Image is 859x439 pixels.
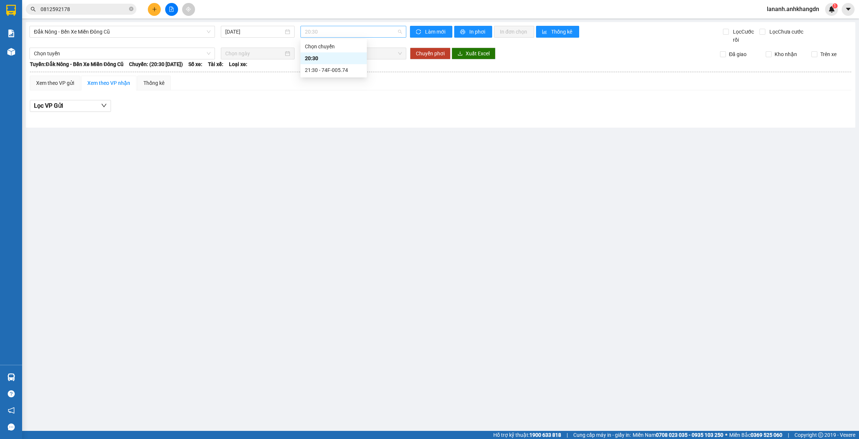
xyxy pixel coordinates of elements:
span: plus [152,7,157,12]
span: sync [416,29,422,35]
button: In đơn chọn [494,26,534,38]
span: Tài xế: [208,60,223,68]
img: icon-new-feature [828,6,835,13]
strong: 0708 023 035 - 0935 103 250 [656,432,723,438]
span: In phơi [469,28,486,36]
span: Chọn tuyến [34,48,211,59]
div: Xem theo VP nhận [87,79,130,87]
span: Cung cấp máy in - giấy in: [573,431,631,439]
button: printerIn phơi [454,26,492,38]
span: copyright [818,432,823,438]
span: Lọc VP Gửi [34,101,63,110]
span: down [101,103,107,108]
input: Chọn ngày [225,49,284,58]
span: | [788,431,789,439]
span: Chuyến: (20:30 [DATE]) [129,60,183,68]
span: close-circle [129,6,133,13]
span: Trên xe [817,50,839,58]
span: 1 [834,3,836,8]
div: Chọn chuyến [300,41,367,52]
span: Đã giao [726,50,750,58]
span: question-circle [8,390,15,397]
div: Xem theo VP gửi [36,79,74,87]
span: notification [8,407,15,414]
span: bar-chart [542,29,548,35]
span: Đắk Nông - Bến Xe Miền Đông Cũ [34,26,211,37]
span: 20:30 [305,26,402,37]
span: Lọc Cước rồi [730,28,760,44]
button: aim [182,3,195,16]
div: Chọn chuyến [305,42,362,51]
span: file-add [169,7,174,12]
span: Miền Nam [633,431,723,439]
button: file-add [165,3,178,16]
span: Miền Bắc [729,431,782,439]
span: Số xe: [188,60,202,68]
button: Lọc VP Gửi [30,100,111,112]
span: Hỗ trợ kỹ thuật: [493,431,561,439]
button: caret-down [842,3,855,16]
span: caret-down [845,6,852,13]
span: lananh.anhkhangdn [761,4,825,14]
input: Tìm tên, số ĐT hoặc mã đơn [41,5,128,13]
button: bar-chartThống kê [536,26,579,38]
div: Thống kê [143,79,164,87]
button: Chuyển phơi [410,48,451,59]
span: message [8,424,15,431]
span: Thống kê [551,28,573,36]
div: 20:30 [305,54,362,62]
button: syncLàm mới [410,26,452,38]
b: Tuyến: Đắk Nông - Bến Xe Miền Đông Cũ [30,61,124,67]
span: Lọc Chưa cước [766,28,804,36]
img: warehouse-icon [7,373,15,381]
span: printer [460,29,466,35]
strong: 1900 633 818 [529,432,561,438]
span: | [567,431,568,439]
img: solution-icon [7,30,15,37]
span: Kho nhận [772,50,800,58]
span: Loại xe: [229,60,247,68]
button: plus [148,3,161,16]
sup: 1 [832,3,838,8]
span: Làm mới [425,28,446,36]
span: close-circle [129,7,133,11]
div: 21:30 - 74F-005.74 [305,66,362,74]
span: ⚪️ [725,433,727,436]
span: aim [186,7,191,12]
img: logo-vxr [6,5,16,16]
img: warehouse-icon [7,48,15,56]
span: search [31,7,36,12]
button: downloadXuất Excel [452,48,495,59]
strong: 0369 525 060 [751,432,782,438]
input: 13/09/2025 [225,28,284,36]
